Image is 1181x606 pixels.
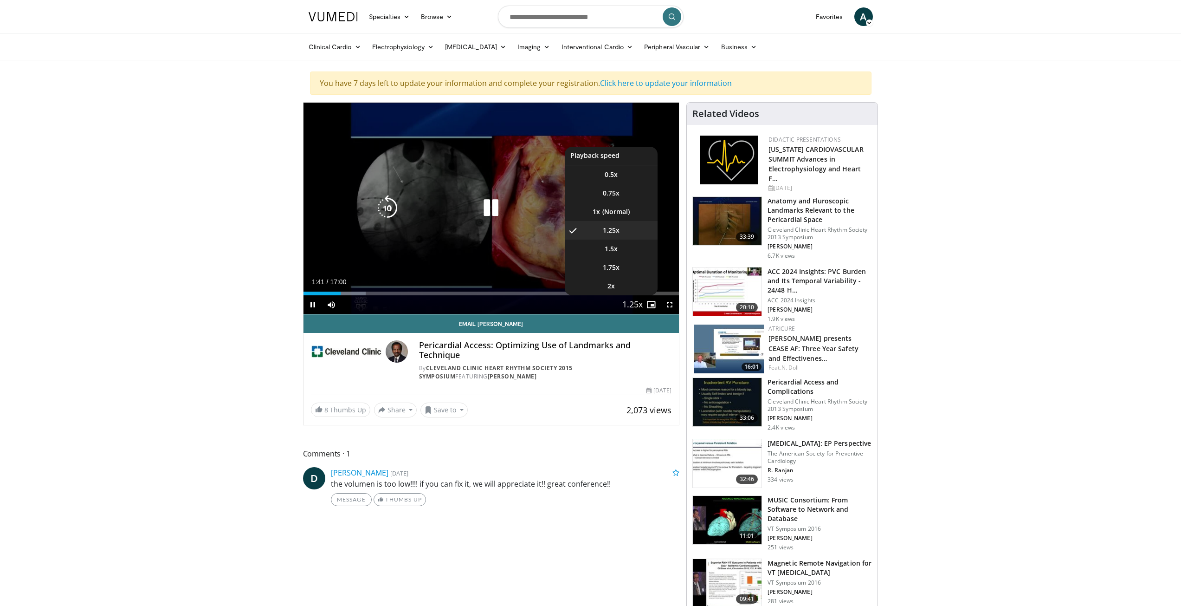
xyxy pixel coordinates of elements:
a: [MEDICAL_DATA] [439,38,512,56]
div: [DATE] [768,184,870,192]
p: ACC 2024 Insights [768,297,872,304]
div: By FEATURING [419,364,671,381]
div: [DATE] [646,386,671,395]
input: Search topics, interventions [498,6,684,28]
div: Progress Bar [303,292,679,295]
h3: Anatomy and Fluroscopic Landmarks Relevant to the Pericardial Space [768,196,872,224]
a: 33:06 Pericardial Access and Complications Cleveland Clinic Heart Rhythm Society 2013 Symposium [... [692,378,872,431]
a: Cleveland Clinic Heart Rhythm Society 2015 Symposium [419,364,573,380]
a: Interventional Cardio [556,38,639,56]
a: 20:10 ACC 2024 Insights: PVC Burden and Its Temporal Variability - 24/48 H… ACC 2024 Insights [PE... [692,267,872,323]
p: 334 views [768,476,794,483]
span: / [327,278,329,286]
span: 11:01 [736,531,758,541]
a: Specialties [363,7,416,26]
p: Cleveland Clinic Heart Rhythm Society 2013 Symposium [768,398,872,413]
span: 20:10 [736,303,758,312]
span: 33:06 [736,413,758,423]
p: [PERSON_NAME] [768,243,872,250]
a: [PERSON_NAME] presents CEASE AF: Three Year Safety and Effectivenes… [768,334,858,362]
p: [PERSON_NAME] [768,534,872,542]
p: [PERSON_NAME] [768,588,872,596]
a: 8 Thumbs Up [311,403,370,417]
a: Click here to update your information [600,78,732,88]
button: Save to [420,403,468,417]
img: T6d-rUZNqcn4uJqH4xMDoxOmdtO40mAx.150x105_q85_crop-smart_upscale.jpg [693,197,762,245]
button: Mute [322,295,341,314]
a: Email [PERSON_NAME] [303,314,679,333]
img: cbd07656-10dd-45e3-bda0-243d5c95e0d6.150x105_q85_crop-smart_upscale.jpg [693,267,762,316]
a: D [303,467,325,489]
a: 32:46 [MEDICAL_DATA]: EP Perspective The American Society for Preventive Cardiology R. Ranjan 334... [692,439,872,488]
span: 8 [324,405,328,414]
p: the volumen is too low!!!! if you can fix it, we will appreciate it!! great conference!! [331,478,680,489]
p: VT Symposium 2016 [768,525,872,533]
a: Message [331,493,372,506]
span: 16:01 [742,363,762,371]
img: Avatar [386,340,408,363]
button: Playback Rate [623,295,642,314]
a: [US_STATE] CARDIOVASCULAR SUMMIT Advances in Electrophysiology and Heart F… [768,145,864,183]
img: 1860aa7a-ba06-47e3-81a4-3dc728c2b4cf.png.150x105_q85_autocrop_double_scale_upscale_version-0.2.png [700,136,758,184]
div: Didactic Presentations [768,136,870,144]
h3: [MEDICAL_DATA]: EP Perspective [768,439,872,448]
button: Pause [303,295,322,314]
p: 1.9K views [768,315,795,323]
a: 33:39 Anatomy and Fluroscopic Landmarks Relevant to the Pericardial Space Cleveland Clinic Heart ... [692,196,872,260]
p: 2.4K views [768,424,795,431]
button: Enable picture-in-picture mode [642,295,660,314]
img: da3c98c4-d062-49bd-8134-261ef6e55c19.150x105_q85_crop-smart_upscale.jpg [694,325,764,373]
span: 0.75x [603,189,620,198]
span: Comments 1 [303,448,680,460]
p: VT Symposium 2016 [768,579,872,586]
span: 2x [607,281,615,291]
span: 1:41 [312,278,324,286]
p: 281 views [768,598,794,605]
p: [PERSON_NAME] [768,306,872,313]
small: [DATE] [390,469,408,477]
span: 1x [593,207,600,216]
a: N. Doll [781,364,799,371]
img: Cleveland Clinic Heart Rhythm Society 2015 Symposium [311,340,382,363]
a: Browse [415,7,458,26]
a: Imaging [512,38,556,56]
h3: ACC 2024 Insights: PVC Burden and Its Temporal Variability - 24/48 H… [768,267,872,295]
p: R. Ranjan [768,467,872,474]
button: Share [374,403,417,417]
a: Clinical Cardio [303,38,367,56]
a: Favorites [810,7,849,26]
p: Cleveland Clinic Heart Rhythm Society 2013 Symposium [768,226,872,241]
a: [PERSON_NAME] [331,468,388,478]
span: 33:39 [736,232,758,241]
span: 09:41 [736,594,758,604]
h3: Pericardial Access and Complications [768,378,872,396]
a: 16:01 [694,325,764,373]
p: 6.7K views [768,252,795,260]
span: 2,073 views [626,404,671,416]
video-js: Video Player [303,103,679,314]
a: Thumbs Up [374,493,426,506]
span: 1.5x [605,244,618,254]
p: 251 views [768,544,794,551]
img: 29d17c94-a9a0-444c-bdc7-1277972b3693.150x105_q85_crop-smart_upscale.jpg [693,496,762,544]
a: 11:01 MUSIC Consortium: From Software to Network and Database VT Symposium 2016 [PERSON_NAME] 251... [692,495,872,551]
span: 1.25x [603,226,620,235]
span: 32:46 [736,475,758,484]
img: FvtxLS_fKUa2tYAH4xMDoxOmdtO40mAx.150x105_q85_crop-smart_upscale.jpg [693,378,762,426]
a: Business [716,38,763,56]
p: The American Society for Preventive Cardiology [768,450,872,465]
a: A [854,7,873,26]
h4: Pericardial Access: Optimizing Use of Landmarks and Technique [419,340,671,360]
span: 17:00 [330,278,346,286]
span: 0.5x [605,170,618,179]
a: [PERSON_NAME] [488,372,537,380]
p: [PERSON_NAME] [768,415,872,422]
h3: Magnetic Remote Navigation for VT [MEDICAL_DATA] [768,559,872,577]
img: f0edc991-65ed-420d-a4e4-05c050d183dc.150x105_q85_crop-smart_upscale.jpg [693,439,762,488]
button: Fullscreen [660,295,679,314]
img: VuMedi Logo [309,12,358,21]
a: Electrophysiology [367,38,439,56]
span: 1.75x [603,263,620,272]
a: AtriCure [768,325,795,332]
